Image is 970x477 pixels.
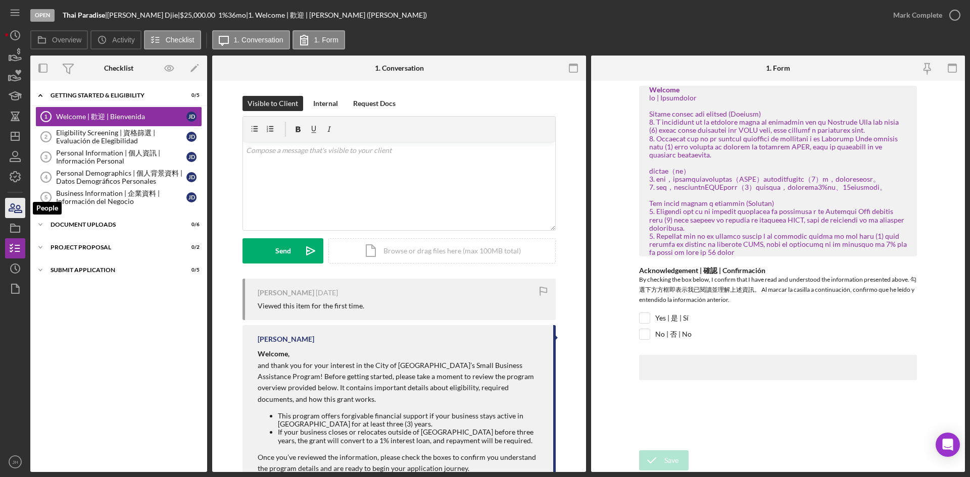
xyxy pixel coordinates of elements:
div: Document Uploads [51,222,174,228]
a: 4Personal Demographics | 個人背景資料 | Datos Demográficos PersonalesJD [35,167,202,187]
div: 1 % [218,11,228,19]
div: Submit Application [51,267,174,273]
div: Open Intercom Messenger [936,433,960,457]
div: lo | Ipsumdolor Sitame consec adi elitsed (Doeiusm) 8. T incididunt ut la etdolore magna al enima... [649,94,907,256]
div: Getting Started & Eligibility [51,92,174,98]
div: | 1. Welcome | 歡迎 | [PERSON_NAME] ([PERSON_NAME]) [246,11,427,19]
tspan: 5 [44,194,47,200]
div: 0 / 5 [181,267,200,273]
div: $25,000.00 [180,11,218,19]
button: Visible to Client [243,96,303,111]
div: Mark Complete [893,5,942,25]
button: 1. Form [293,30,345,49]
div: [PERSON_NAME] [258,289,314,297]
div: J D [186,192,197,202]
label: 1. Conversation [234,36,283,44]
div: By checking the box below, I confirm that I have read and understood the information presented ab... [639,275,917,307]
a: 5Business Information | 企業資料 | Información del NegocioJD [35,187,202,207]
tspan: 4 [44,174,48,180]
p: and thank you for your interest in the City of [GEOGRAPHIC_DATA]’s Small Business Assistance Prog... [258,360,543,405]
button: 1. Conversation [212,30,290,49]
time: 2025-08-20 22:10 [316,289,338,297]
div: 1. Conversation [375,64,424,72]
div: Save [664,450,678,470]
div: Viewed this item for the first time. [258,302,364,310]
label: No | 否 | No [655,329,692,339]
button: Save [639,450,689,470]
a: 1Welcome | 歡迎 | BienvenidaJD [35,107,202,127]
div: 0 / 2 [181,244,200,250]
li: If your business closes or relocates outside of [GEOGRAPHIC_DATA] before three years, the grant w... [278,428,543,444]
b: Thai Paradise [63,11,105,19]
a: 2Eligibility Screening | 資格篩選 | Evaluación de ElegibilidadJD [35,127,202,147]
button: Activity [90,30,141,49]
label: Checklist [166,36,195,44]
strong: Welcome, [258,349,289,358]
div: 0 / 6 [181,222,200,228]
label: Yes | 是 | Sí [655,313,689,323]
div: [PERSON_NAME] [258,335,314,343]
button: Send [243,238,323,263]
label: 1. Form [314,36,338,44]
div: Personal Information | 個人資訊 | Información Personal [56,149,186,165]
div: Checklist [104,64,133,72]
p: Once you’ve reviewed the information, please check the boxes to confirm you understand the progra... [258,452,543,474]
div: Request Docs [353,96,396,111]
div: 1. Form [766,64,790,72]
div: Welcome | 歡迎 | Bienvenida [56,113,186,121]
button: Request Docs [348,96,401,111]
button: Internal [308,96,343,111]
div: | [63,11,107,19]
div: 0 / 5 [181,92,200,98]
li: This program offers forgivable financial support if your business stays active in [GEOGRAPHIC_DAT... [278,412,543,428]
div: Project Proposal [51,244,174,250]
text: JH [12,459,18,465]
div: Acknowledgement | 確認 | Confirmación [639,267,917,275]
div: 36 mo [228,11,246,19]
div: Eligibility Screening | 資格篩選 | Evaluación de Elegibilidad [56,129,186,145]
div: Welcome [649,86,907,94]
tspan: 1 [44,114,47,120]
div: Send [275,238,291,263]
div: [PERSON_NAME] Djie | [107,11,180,19]
div: J D [186,132,197,142]
label: Overview [52,36,81,44]
div: Internal [313,96,338,111]
label: Activity [112,36,134,44]
div: Visible to Client [248,96,298,111]
button: Checklist [144,30,201,49]
div: Personal Demographics | 個人背景資料 | Datos Demográficos Personales [56,169,186,185]
div: Business Information | 企業資料 | Información del Negocio [56,189,186,205]
div: J D [186,172,197,182]
div: J D [186,152,197,162]
tspan: 3 [44,154,47,160]
div: Open [30,9,55,22]
a: 3Personal Information | 個人資訊 | Información PersonalJD [35,147,202,167]
div: J D [186,112,197,122]
button: Mark Complete [883,5,965,25]
button: JH [5,452,25,472]
tspan: 2 [44,134,47,140]
button: Overview [30,30,88,49]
